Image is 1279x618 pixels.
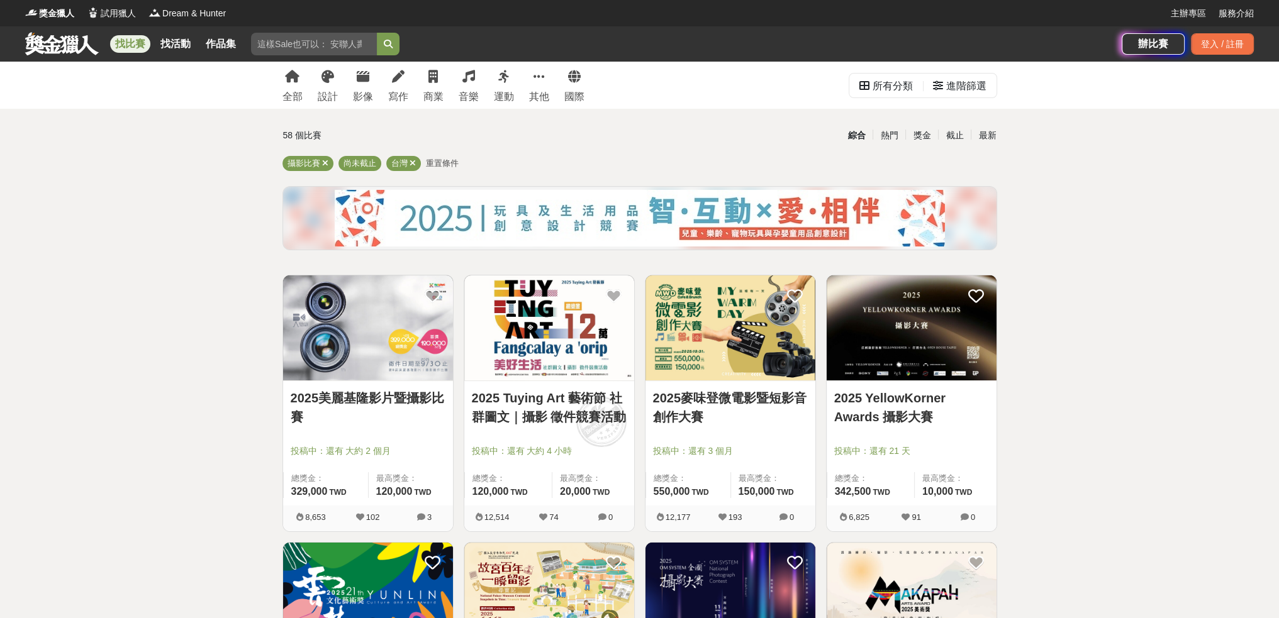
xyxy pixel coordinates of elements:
a: 作品集 [201,35,241,53]
span: TWD [510,488,527,497]
div: 全部 [282,89,303,104]
div: 進階篩選 [946,74,986,99]
span: TWD [955,488,972,497]
a: 2025麥味登微電影暨短影音創作大賽 [653,389,808,426]
span: 329,000 [291,486,328,497]
input: 這樣Sale也可以： 安聯人壽創意銷售法募集 [251,33,377,55]
span: 12,514 [484,512,510,522]
div: 所有分類 [873,74,913,99]
a: 設計 [318,62,338,109]
div: 登入 / 註冊 [1191,33,1254,55]
span: 550,000 [654,486,690,497]
a: 主辦專區 [1171,7,1206,20]
span: 8,653 [305,512,326,522]
div: 綜合 [840,124,873,146]
a: Logo試用獵人 [87,7,136,20]
span: 102 [366,512,380,522]
div: 影像 [353,89,373,104]
span: 0 [608,512,613,522]
span: 投稿中：還有 21 天 [834,444,989,458]
div: 其他 [529,89,549,104]
span: TWD [593,488,610,497]
span: 投稿中：還有 3 個月 [653,444,808,458]
a: 音樂 [459,62,479,109]
span: 6,825 [849,512,869,522]
span: TWD [414,488,431,497]
a: 找比賽 [110,35,150,53]
img: Logo [25,6,38,19]
span: 12,177 [666,512,691,522]
span: 台灣 [391,158,408,168]
div: 國際 [564,89,584,104]
img: Cover Image [283,275,453,380]
span: 試用獵人 [101,7,136,20]
a: LogoDream & Hunter [148,7,226,20]
span: 3 [427,512,432,522]
div: 熱門 [873,124,905,146]
span: 最高獎金： [376,472,445,485]
a: 服務介紹 [1219,7,1254,20]
span: 342,500 [835,486,871,497]
span: 最高獎金： [560,472,627,485]
span: 91 [912,512,920,522]
img: Cover Image [827,275,997,380]
span: 0 [971,512,975,522]
span: TWD [873,488,890,497]
img: Cover Image [464,275,634,380]
span: 最高獎金： [739,472,808,485]
span: 重置條件 [426,158,459,168]
div: 商業 [423,89,444,104]
a: 找活動 [155,35,196,53]
a: 寫作 [388,62,408,109]
span: 投稿中：還有 大約 2 個月 [291,444,445,458]
a: 國際 [564,62,584,109]
a: 影像 [353,62,373,109]
a: 其他 [529,62,549,109]
a: 全部 [282,62,303,109]
div: 58 個比賽 [283,124,520,146]
span: 120,000 [472,486,509,497]
a: 辦比賽 [1122,33,1185,55]
span: 投稿中：還有 大約 4 小時 [472,444,627,458]
span: TWD [329,488,346,497]
span: 10,000 [922,486,953,497]
a: 2025 Tuying Art 藝術節 社群圖文｜攝影 徵件競賽活動 [472,389,627,426]
img: Cover Image [645,275,815,380]
div: 運動 [494,89,514,104]
div: 獎金 [905,124,938,146]
span: 120,000 [376,486,413,497]
span: TWD [691,488,708,497]
span: 150,000 [739,486,775,497]
span: 最高獎金： [922,472,989,485]
div: 設計 [318,89,338,104]
span: 攝影比賽 [288,158,320,168]
span: 20,000 [560,486,591,497]
span: 獎金獵人 [39,7,74,20]
span: 尚未截止 [343,158,376,168]
span: 0 [790,512,794,522]
a: Logo獎金獵人 [25,7,74,20]
div: 最新 [971,124,1003,146]
span: 總獎金： [835,472,907,485]
div: 音樂 [459,89,479,104]
a: 運動 [494,62,514,109]
a: 2025 YellowKorner Awards 攝影大賽 [834,389,989,426]
span: 總獎金： [654,472,723,485]
img: Logo [148,6,161,19]
span: 總獎金： [291,472,360,485]
img: Logo [87,6,99,19]
div: 寫作 [388,89,408,104]
span: 總獎金： [472,472,544,485]
img: 0b2d4a73-1f60-4eea-aee9-81a5fd7858a2.jpg [335,190,945,246]
span: TWD [776,488,793,497]
a: 商業 [423,62,444,109]
span: 74 [549,512,558,522]
span: Dream & Hunter [162,7,226,20]
a: 2025美麗基隆影片暨攝影比賽 [291,389,445,426]
div: 截止 [938,124,971,146]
